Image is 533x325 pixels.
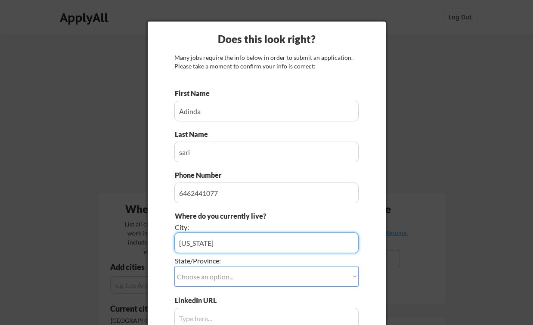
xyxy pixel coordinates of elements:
input: Type here... [174,101,359,121]
div: Where do you currently live? [175,211,310,221]
div: Does this look right? [148,32,386,46]
div: First Name [175,89,217,98]
input: Type here... [174,142,359,162]
input: Type here... [174,183,359,203]
div: Last Name [175,130,217,139]
div: State/Province: [175,256,310,266]
div: Phone Number [175,170,226,180]
div: City: [175,223,310,232]
div: LinkedIn URL [175,296,239,305]
div: Many jobs require the info below in order to submit an application. Please take a moment to confi... [174,53,359,70]
input: e.g. Los Angeles [174,232,359,253]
